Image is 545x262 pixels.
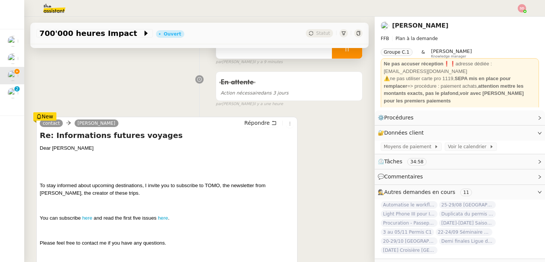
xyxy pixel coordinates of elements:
[518,4,526,12] img: svg
[216,59,283,65] small: [PERSON_NAME]
[375,110,545,125] div: ⚙️Procédures
[316,31,330,36] span: Statut
[431,54,466,59] span: Knowledge manager
[163,32,181,36] div: Ouvert
[221,90,261,96] span: Action nécessaire
[8,88,18,98] img: users%2FC9SBsJ0duuaSgpQFj5LgoEX8n0o2%2Favatar%2Fec9d51b8-9413-4189-adfb-7be4d8c96a3c
[221,79,254,86] span: En attente
[392,22,448,29] a: [PERSON_NAME]
[378,129,427,137] span: 🔐
[439,201,496,209] span: 25-29/08 [GEOGRAPHIC_DATA] - [GEOGRAPHIC_DATA]
[254,59,283,65] span: il y a 9 minutes
[16,86,19,93] p: 2
[33,112,56,121] div: New
[242,119,279,127] button: Répondre
[75,120,118,127] a: [PERSON_NAME]
[244,119,270,127] span: Répondre
[375,169,545,184] div: 💬Commentaires
[254,101,283,107] span: il y a une heure
[384,158,402,164] span: Tâches
[14,86,20,91] nz-badge-sup: 2
[384,174,423,180] span: Commentaires
[381,228,434,236] span: 3 au 05/11 Permis C1
[375,126,545,140] div: 🔐Données client
[439,219,496,227] span: [DATE]-[DATE] Saison automobile - [PERSON_NAME]
[384,189,455,195] span: Autres demandes en cours
[396,36,438,41] span: Plan à la demande
[40,215,170,221] span: You can subscribe and read the first five issues .
[381,22,389,30] img: users%2FNsDxpgzytqOlIY2WSYlFcHtx26m1%2Favatar%2F8901.jpg
[384,75,536,104] div: ⚠️ne pas utiliser carte pro 1119, => procédure : paiement achats,
[39,29,142,37] span: 700'000 heures Impact
[460,189,472,196] nz-tag: 11
[216,59,222,65] span: par
[82,215,92,221] a: here
[378,189,475,195] span: 🕵️
[378,158,433,164] span: ⏲️
[381,48,413,56] nz-tag: Groupe C.1
[384,76,511,89] strong: SEPA mis en place pour remplacer
[422,48,425,58] span: &
[378,174,426,180] span: 💬
[216,101,222,107] span: par
[158,215,168,221] a: here
[384,60,536,75] div: ❗❗adresse dédiée : [EMAIL_ADDRESS][DOMAIN_NAME]
[439,210,496,218] span: Duplicata du permis bateau
[381,36,389,41] span: FFB
[221,90,288,96] span: dans 3 jours
[8,36,18,47] img: users%2F9GXHdUEgf7ZlSXdwo7B3iBDT3M02%2Favatar%2Fimages.jpeg
[436,228,492,236] span: 22-24/09 Séminaire Evian
[381,210,438,218] span: Light Phone III pour Ines
[381,219,438,227] span: Procuration - Passeport brésilien
[40,240,166,246] span: Please feel free to contact me if you have any questions.
[8,70,18,81] img: users%2FNsDxpgzytqOlIY2WSYlFcHtx26m1%2Favatar%2F8901.jpg
[40,145,93,151] span: Dear [PERSON_NAME]
[375,185,545,200] div: 🕵️Autres demandes en cours 11
[40,130,294,141] h4: Re: Informations futures voyages
[384,143,434,150] span: Moyens de paiement
[439,237,496,245] span: Demi finales Ligue des champions
[381,237,438,245] span: 20-29/10 [GEOGRAPHIC_DATA]
[8,53,18,64] img: users%2FtCsipqtBlIT0KMI9BbuMozwVXMC3%2Favatar%2Fa3e4368b-cceb-4a6e-a304-dbe285d974c7
[384,115,414,121] span: Procédures
[431,48,472,58] app-user-label: Knowledge manager
[407,158,427,166] nz-tag: 34:58
[378,113,417,122] span: ⚙️
[384,61,444,67] strong: Ne pas accuser réception
[384,130,424,136] span: Données client
[216,101,283,107] small: [PERSON_NAME]
[375,154,545,169] div: ⏲️Tâches 34:58
[381,246,438,254] span: [DATE] Croisière [GEOGRAPHIC_DATA]
[40,183,266,196] span: To stay informed about upcoming destinations, I invite you to subscribe to TOMO, the newsletter f...
[448,143,489,150] span: Voir le calendrier
[381,201,438,209] span: Automatise le workflow [DATE]
[384,83,524,104] strong: attention mettre les montants exacts, pas le plafond,voir avec [PERSON_NAME] pour les premiers pa...
[431,48,472,54] span: [PERSON_NAME]
[43,121,60,126] span: contact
